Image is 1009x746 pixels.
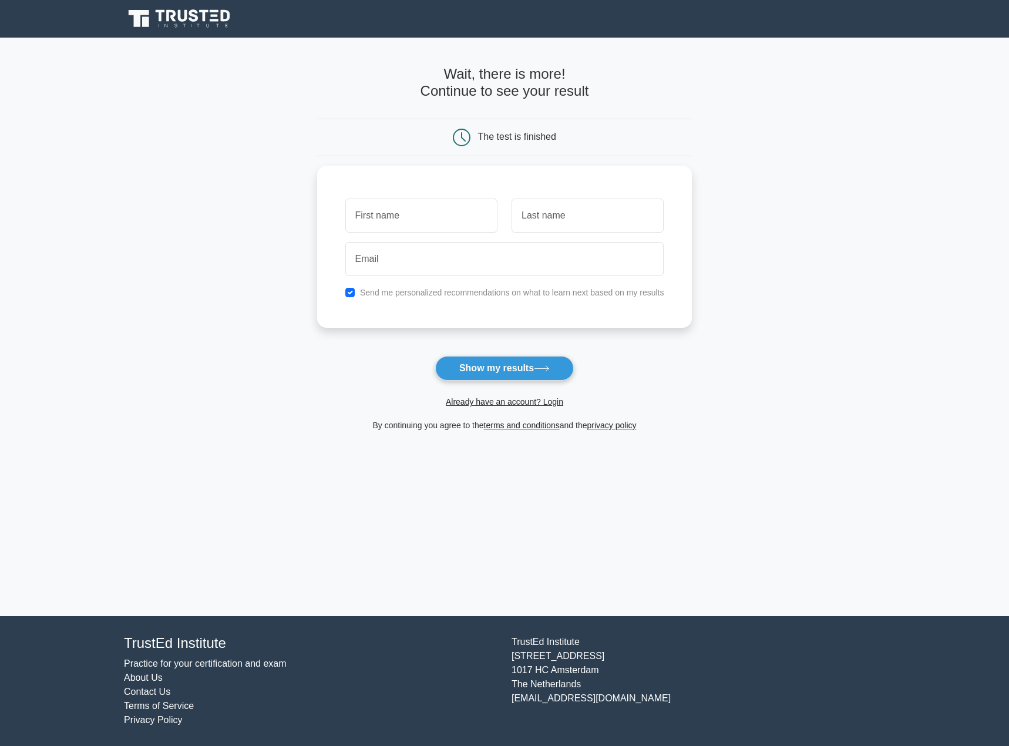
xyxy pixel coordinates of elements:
a: About Us [124,673,163,683]
input: Email [345,242,664,276]
a: Terms of Service [124,701,194,711]
a: terms and conditions [484,421,560,430]
a: Contact Us [124,687,170,697]
input: Last name [512,199,664,233]
div: TrustEd Institute [STREET_ADDRESS] 1017 HC Amsterdam The Netherlands [EMAIL_ADDRESS][DOMAIN_NAME] [504,635,892,727]
button: Show my results [435,356,574,381]
a: Practice for your certification and exam [124,658,287,668]
label: Send me personalized recommendations on what to learn next based on my results [360,288,664,297]
h4: Wait, there is more! Continue to see your result [317,66,692,100]
h4: TrustEd Institute [124,635,497,652]
input: First name [345,199,497,233]
a: privacy policy [587,421,637,430]
a: Already have an account? Login [446,397,563,406]
a: Privacy Policy [124,715,183,725]
div: By continuing you agree to the and the [310,418,699,432]
div: The test is finished [478,132,556,142]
